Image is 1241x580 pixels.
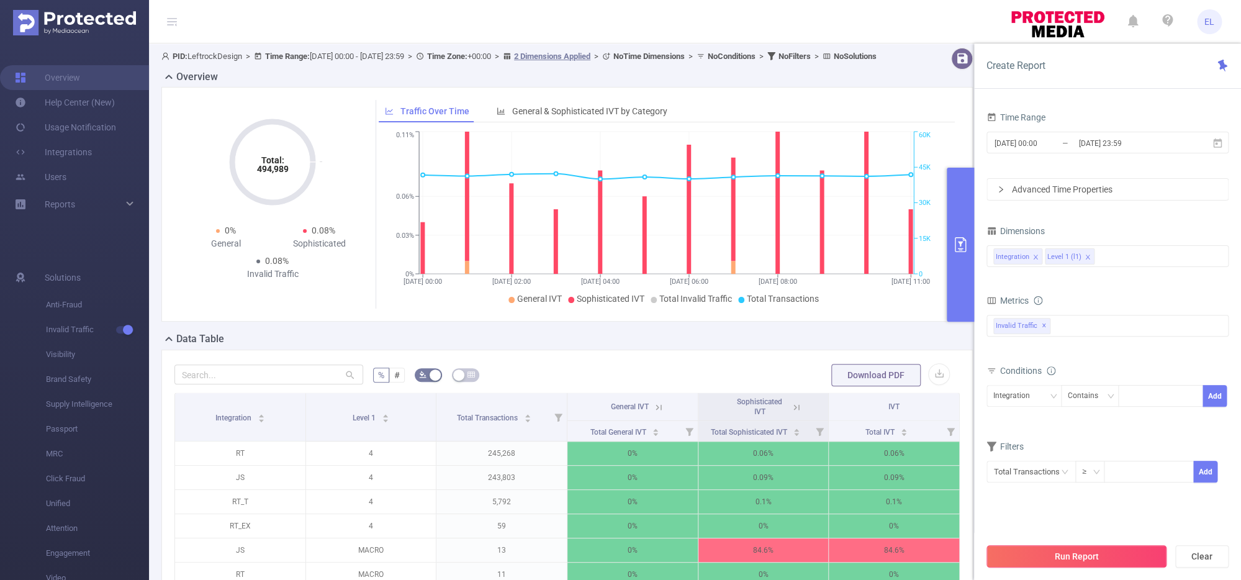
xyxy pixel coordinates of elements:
[1047,366,1055,375] i: icon: info-circle
[1077,135,1178,152] input: End date
[46,516,149,541] span: Attention
[567,466,698,489] p: 0%
[405,270,414,278] tspan: 0%
[524,412,531,416] i: icon: caret-up
[834,52,877,61] b: No Solutions
[258,417,264,421] i: icon: caret-down
[793,431,800,435] i: icon: caret-down
[382,417,389,421] i: icon: caret-down
[396,193,414,201] tspan: 0.06%
[491,52,503,61] span: >
[436,466,567,489] p: 243,803
[793,427,800,430] i: icon: caret-up
[15,140,92,165] a: Integrations
[831,364,921,386] button: Download PDF
[865,428,896,437] span: Total IVT
[793,427,800,434] div: Sort
[492,278,531,286] tspan: [DATE] 02:00
[567,538,698,562] p: 0%
[1093,468,1100,477] i: icon: down
[46,491,149,516] span: Unified
[174,365,363,384] input: Search...
[514,52,590,61] u: 2 Dimensions Applied
[306,538,436,562] p: MACRO
[759,278,797,286] tspan: [DATE] 08:00
[919,270,923,278] tspan: 0
[986,442,1024,451] span: Filters
[698,442,829,465] p: 0.06%
[306,490,436,514] p: 4
[45,192,75,217] a: Reports
[312,225,335,235] span: 0.08%
[175,538,305,562] p: JS
[590,52,602,61] span: >
[829,442,959,465] p: 0.06%
[261,155,284,165] tspan: Total:
[1050,392,1057,401] i: icon: down
[1068,386,1107,406] div: Contains
[993,248,1042,265] li: Integration
[996,249,1029,265] div: Integration
[45,199,75,209] span: Reports
[404,278,442,286] tspan: [DATE] 00:00
[670,278,708,286] tspan: [DATE] 06:00
[567,490,698,514] p: 0%
[737,397,782,416] span: Sophisticated IVT
[1000,366,1055,376] span: Conditions
[1045,248,1094,265] li: Level 1 (l1)
[394,370,400,380] span: #
[258,412,264,416] i: icon: caret-up
[590,428,648,437] span: Total General IVT
[711,428,789,437] span: Total Sophisticated IVT
[46,292,149,317] span: Anti-Fraud
[46,317,149,342] span: Invalid Traffic
[15,65,80,90] a: Overview
[161,52,173,60] i: icon: user
[652,427,659,430] i: icon: caret-up
[829,514,959,538] p: 0%
[427,52,467,61] b: Time Zone:
[404,52,416,61] span: >
[1042,319,1047,333] span: ✕
[756,52,767,61] span: >
[273,237,366,250] div: Sophisticated
[685,52,697,61] span: >
[497,107,505,116] i: icon: bar-chart
[46,466,149,491] span: Click Fraud
[698,466,829,489] p: 0.09%
[46,417,149,442] span: Passport
[1032,254,1039,261] i: icon: close
[698,490,829,514] p: 0.1%
[901,431,908,435] i: icon: caret-down
[986,60,1045,71] span: Create Report
[524,417,531,421] i: icon: caret-down
[919,163,931,171] tspan: 45K
[652,431,659,435] i: icon: caret-down
[1193,461,1217,483] button: Add
[46,392,149,417] span: Supply Intelligence
[306,442,436,465] p: 4
[382,412,389,416] i: icon: caret-up
[581,278,620,286] tspan: [DATE] 04:00
[1107,392,1114,401] i: icon: down
[215,414,253,422] span: Integration
[1082,461,1095,482] div: ≥
[567,514,698,538] p: 0%
[175,442,305,465] p: RT
[242,52,254,61] span: >
[986,112,1045,122] span: Time Range
[400,106,469,116] span: Traffic Over Time
[175,466,305,489] p: JS
[577,294,644,304] span: Sophisticated IVT
[888,402,900,411] span: IVT
[611,402,649,411] span: General IVT
[382,412,389,420] div: Sort
[258,412,265,420] div: Sort
[15,90,115,115] a: Help Center (New)
[226,268,319,281] div: Invalid Traffic
[1203,385,1227,407] button: Add
[179,237,273,250] div: General
[265,52,310,61] b: Time Range:
[829,466,959,489] p: 0.09%
[698,514,829,538] p: 0%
